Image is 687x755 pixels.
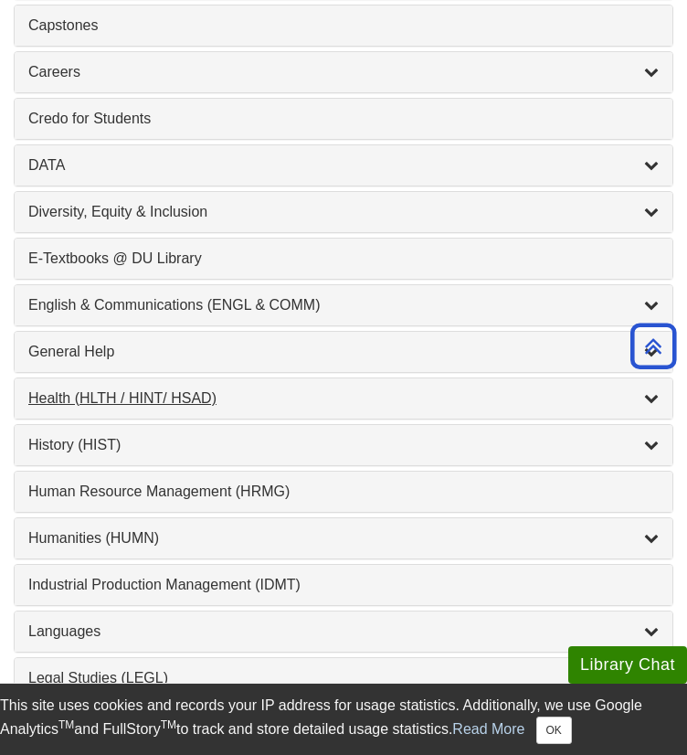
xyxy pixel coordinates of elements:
[568,646,687,684] button: Library Chat
[28,108,659,130] a: Credo for Students
[28,481,659,503] a: Human Resource Management (HRMG)
[28,15,659,37] a: Capstones
[28,341,659,363] a: General Help
[624,334,682,358] a: Back to Top
[28,248,659,270] a: E-Textbooks @ DU Library
[28,61,659,83] a: Careers
[28,201,659,223] a: Diversity, Equity & Inclusion
[28,154,659,176] a: DATA
[28,294,659,316] a: English & Communications (ENGL & COMM)
[28,434,659,456] a: History (HIST)
[536,717,572,744] button: Close
[452,721,524,737] a: Read More
[28,574,659,596] a: Industrial Production Management (IDMT)
[28,667,659,689] a: Legal Studies (LEGL)
[28,527,659,549] a: Humanities (HUMN)
[58,718,74,731] sup: TM
[28,621,659,643] a: Languages
[28,388,659,409] a: Health (HLTH / HINT/ HSAD)
[161,718,176,731] sup: TM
